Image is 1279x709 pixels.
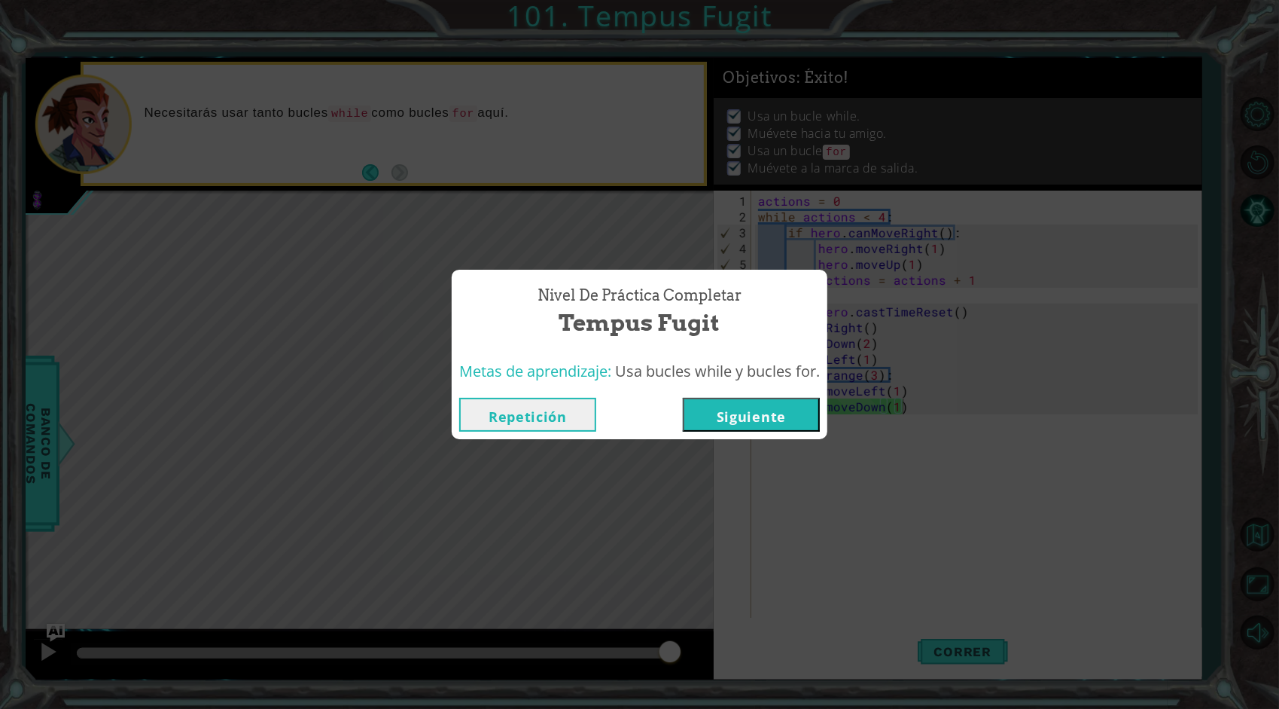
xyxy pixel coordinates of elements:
button: Repetición [459,398,596,432]
span: Metas de aprendizaje: [459,361,611,381]
span: Usa bucles while y bucles for. [615,361,820,381]
span: Tempus Fugit [559,307,720,339]
button: Siguiente [683,398,820,432]
span: Nivel de Práctica Completar [537,285,742,307]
